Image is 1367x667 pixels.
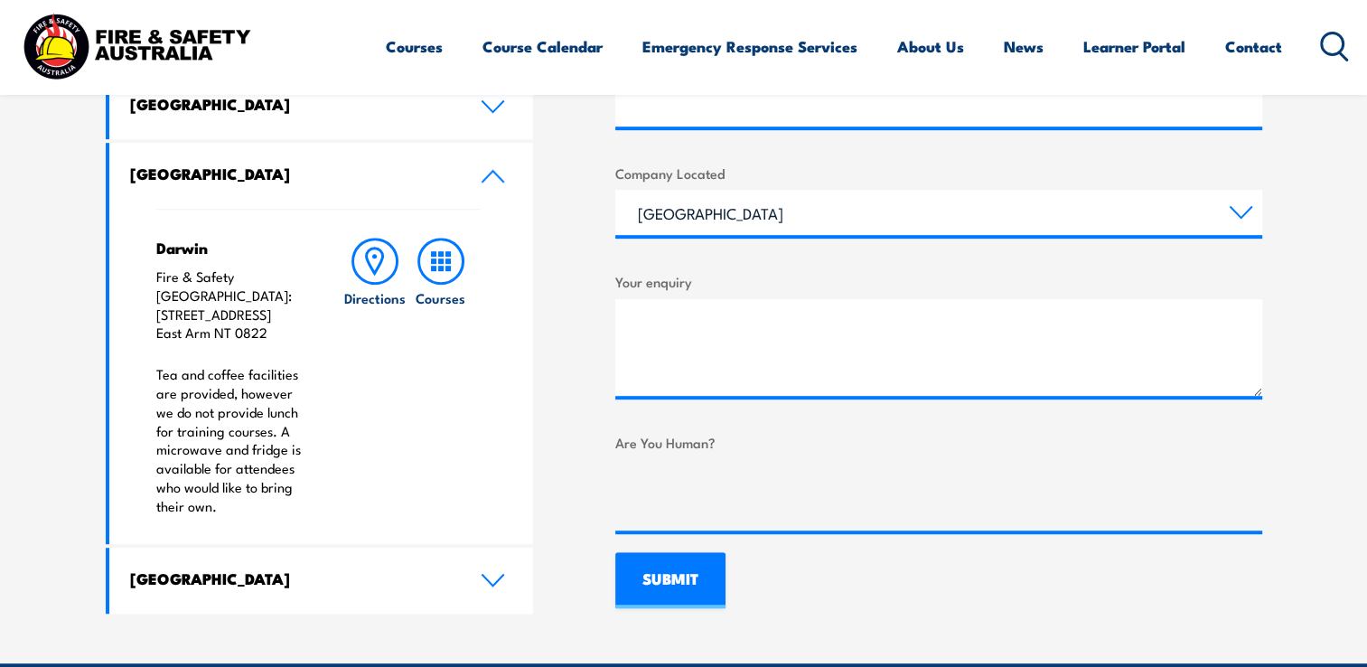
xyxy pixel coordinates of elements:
h4: Darwin [156,238,307,258]
label: Your enquiry [615,271,1262,292]
p: Fire & Safety [GEOGRAPHIC_DATA]: [STREET_ADDRESS] East Arm NT 0822 [156,268,307,343]
a: Course Calendar [482,23,603,70]
h4: [GEOGRAPHIC_DATA] [130,164,454,183]
label: Are You Human? [615,432,1262,453]
a: Learner Portal [1083,23,1185,70]
a: Contact [1225,23,1282,70]
a: News [1004,23,1044,70]
iframe: reCAPTCHA [615,460,890,531]
a: Courses [408,238,473,516]
label: Company Located [615,163,1262,183]
input: SUBMIT [615,552,726,608]
h4: [GEOGRAPHIC_DATA] [130,568,454,588]
h6: Directions [344,288,406,307]
a: [GEOGRAPHIC_DATA] [109,548,534,614]
p: Tea and coffee facilities are provided, however we do not provide lunch for training courses. A m... [156,365,307,515]
a: Emergency Response Services [642,23,857,70]
a: About Us [897,23,964,70]
h6: Courses [416,288,465,307]
a: [GEOGRAPHIC_DATA] [109,73,534,139]
a: Directions [342,238,407,516]
a: [GEOGRAPHIC_DATA] [109,143,534,209]
h4: [GEOGRAPHIC_DATA] [130,94,454,114]
a: Courses [386,23,443,70]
